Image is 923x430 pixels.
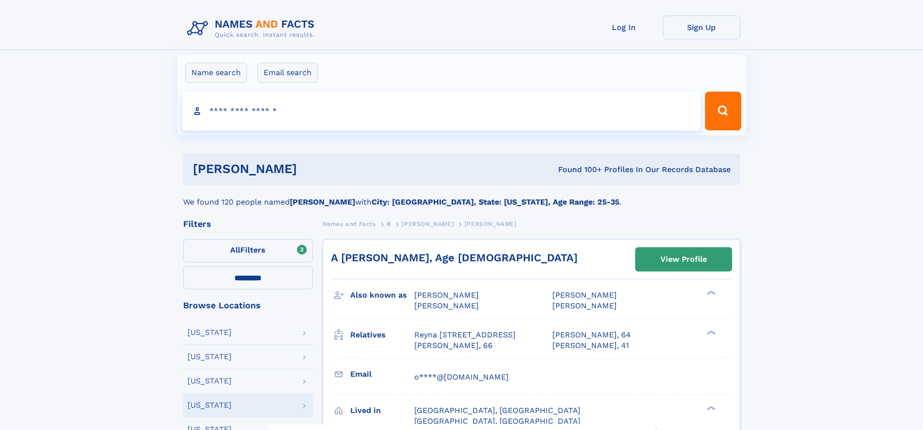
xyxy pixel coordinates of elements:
[350,327,414,343] h3: Relatives
[663,16,740,39] a: Sign Up
[414,416,580,426] span: [GEOGRAPHIC_DATA], [GEOGRAPHIC_DATA]
[705,92,741,130] button: Search Button
[350,402,414,419] h3: Lived in
[193,163,428,175] h1: [PERSON_NAME]
[387,221,391,227] span: B
[188,353,232,361] div: [US_STATE]
[552,330,631,340] a: [PERSON_NAME], 64
[183,301,313,310] div: Browse Locations
[414,406,580,415] span: [GEOGRAPHIC_DATA], [GEOGRAPHIC_DATA]
[414,340,493,351] a: [PERSON_NAME], 66
[465,221,516,227] span: [PERSON_NAME]
[183,220,313,228] div: Filters
[414,290,479,300] span: [PERSON_NAME]
[552,301,617,310] span: [PERSON_NAME]
[660,248,707,271] div: View Profile
[182,92,701,130] input: search input
[585,16,663,39] a: Log In
[552,290,617,300] span: [PERSON_NAME]
[402,218,454,230] a: [PERSON_NAME]
[387,218,391,230] a: B
[427,164,731,175] div: Found 100+ Profiles In Our Records Database
[331,252,578,264] a: A [PERSON_NAME], Age [DEMOGRAPHIC_DATA]
[350,287,414,303] h3: Also known as
[636,248,732,271] a: View Profile
[704,290,716,296] div: ❯
[183,16,323,42] img: Logo Names and Facts
[704,405,716,411] div: ❯
[372,197,619,207] b: City: [GEOGRAPHIC_DATA], State: [US_STATE], Age Range: 25-35
[188,377,232,385] div: [US_STATE]
[185,63,247,83] label: Name search
[188,329,232,336] div: [US_STATE]
[290,197,355,207] b: [PERSON_NAME]
[183,239,313,262] label: Filters
[183,185,740,208] div: We found 120 people named with .
[350,366,414,382] h3: Email
[704,329,716,335] div: ❯
[323,218,376,230] a: Names and Facts
[230,245,240,255] span: All
[257,63,318,83] label: Email search
[552,340,629,351] a: [PERSON_NAME], 41
[414,301,479,310] span: [PERSON_NAME]
[414,330,516,340] a: Reyna [STREET_ADDRESS]
[402,221,454,227] span: [PERSON_NAME]
[188,401,232,409] div: [US_STATE]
